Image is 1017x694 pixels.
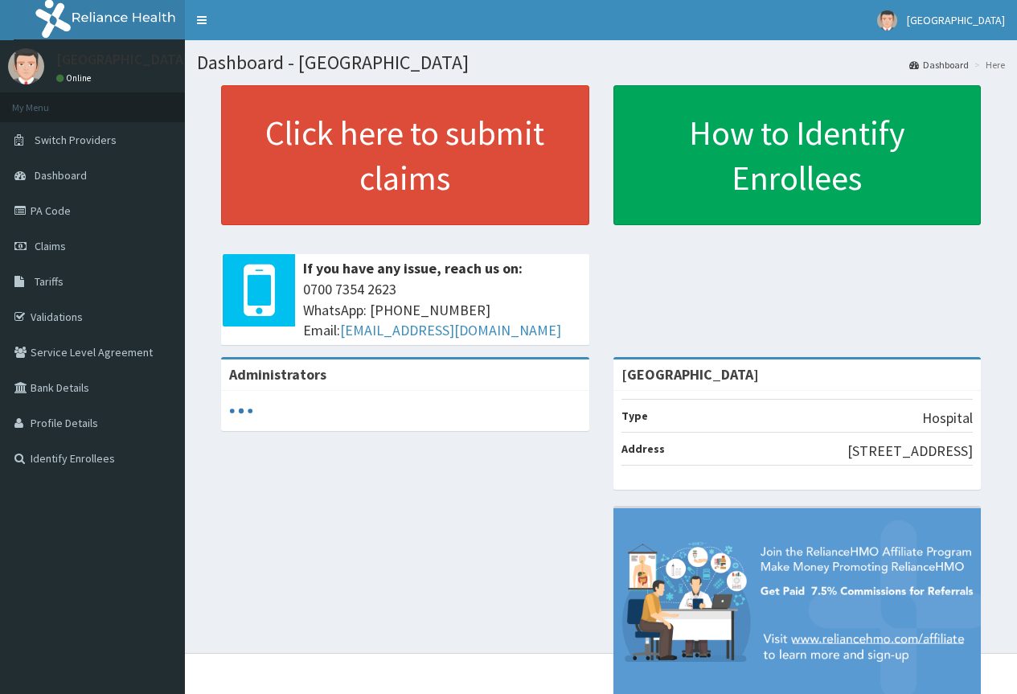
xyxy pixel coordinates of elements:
b: Administrators [229,365,326,384]
h1: Dashboard - [GEOGRAPHIC_DATA] [197,52,1005,73]
p: [GEOGRAPHIC_DATA] [56,52,189,67]
p: Hospital [922,408,973,429]
p: [STREET_ADDRESS] [847,441,973,462]
li: Here [970,58,1005,72]
a: How to Identify Enrollees [613,85,982,225]
span: Tariffs [35,274,64,289]
a: [EMAIL_ADDRESS][DOMAIN_NAME] [340,321,561,339]
b: Address [621,441,665,456]
b: Type [621,409,648,423]
a: Online [56,72,95,84]
span: 0700 7354 2623 WhatsApp: [PHONE_NUMBER] Email: [303,279,581,341]
a: Click here to submit claims [221,85,589,225]
strong: [GEOGRAPHIC_DATA] [621,365,759,384]
span: Claims [35,239,66,253]
img: User Image [877,10,897,31]
img: User Image [8,48,44,84]
svg: audio-loading [229,399,253,423]
span: Switch Providers [35,133,117,147]
span: [GEOGRAPHIC_DATA] [907,13,1005,27]
span: Dashboard [35,168,87,183]
b: If you have any issue, reach us on: [303,259,523,277]
a: Dashboard [909,58,969,72]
